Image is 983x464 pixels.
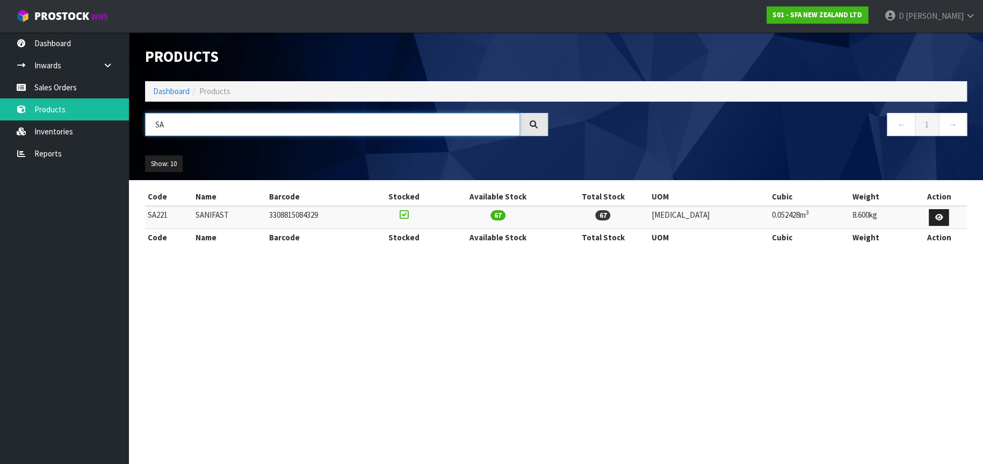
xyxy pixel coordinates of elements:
th: Name [193,188,266,205]
th: Stocked [370,229,439,246]
th: Cubic [769,229,850,246]
span: [PERSON_NAME] [905,11,963,21]
th: UOM [649,229,769,246]
a: Dashboard [153,86,190,96]
span: ProStock [34,9,89,23]
span: 67 [490,210,505,220]
th: Action [911,188,967,205]
th: Weight [850,188,911,205]
img: cube-alt.png [16,9,30,23]
span: D [898,11,904,21]
a: → [938,113,967,136]
th: Barcode [266,188,370,205]
input: Search products [145,113,520,136]
td: [MEDICAL_DATA] [649,206,769,229]
nav: Page navigation [564,113,967,139]
th: Cubic [769,188,850,205]
th: Available Stock [439,229,557,246]
th: Name [193,229,266,246]
th: Total Stock [557,229,649,246]
a: 1 [915,113,939,136]
th: Available Stock [439,188,557,205]
th: Action [911,229,967,246]
h1: Products [145,48,548,65]
strong: S01 - SFA NEW ZEALAND LTD [772,10,862,19]
span: 67 [595,210,610,220]
th: Code [145,229,193,246]
td: SA221 [145,206,193,229]
th: Total Stock [557,188,649,205]
td: SANIFAST [193,206,266,229]
small: WMS [91,12,108,22]
th: Code [145,188,193,205]
sup: 3 [806,209,809,216]
th: Barcode [266,229,370,246]
a: ← [887,113,915,136]
th: Stocked [370,188,439,205]
td: 0.052428m [769,206,850,229]
button: Show: 10 [145,155,183,173]
span: Products [199,86,230,96]
th: UOM [649,188,769,205]
td: 8.600kg [850,206,911,229]
th: Weight [850,229,911,246]
td: 3308815084329 [266,206,370,229]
